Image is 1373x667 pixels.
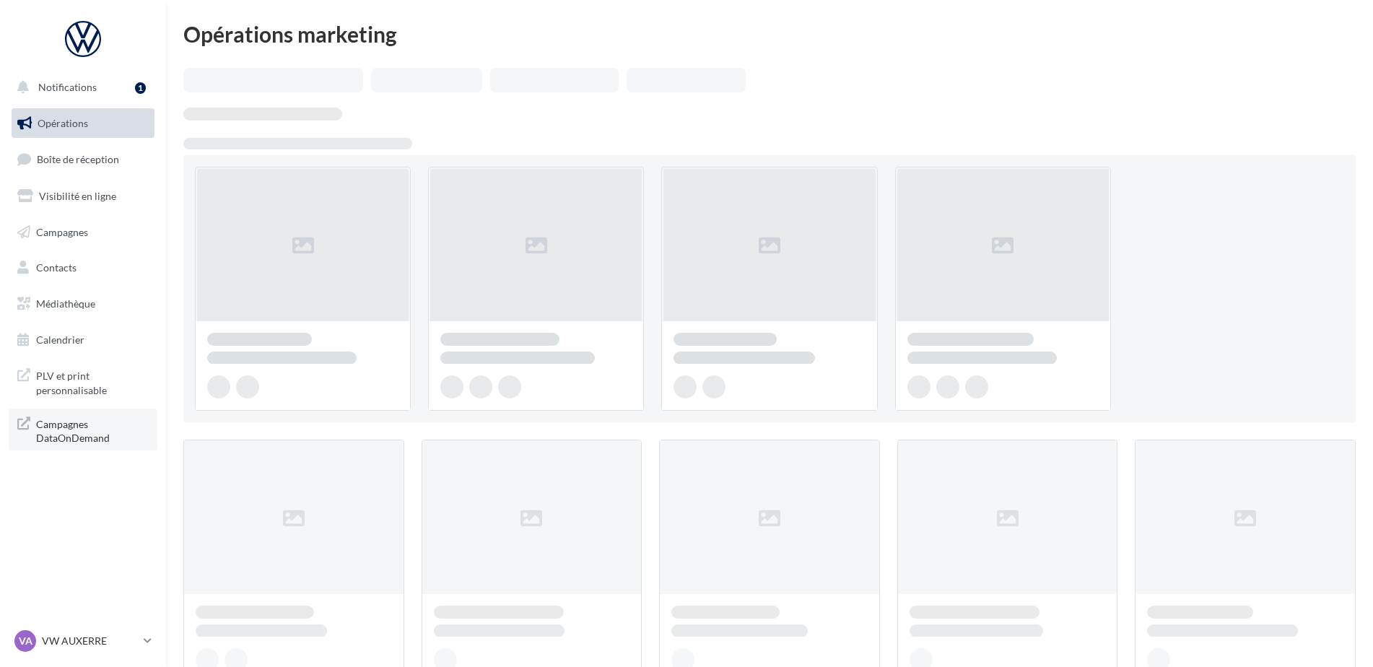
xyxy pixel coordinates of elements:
span: VA [19,634,32,648]
a: PLV et print personnalisable [9,360,157,403]
a: Boîte de réception [9,144,157,175]
p: VW AUXERRE [42,634,138,648]
span: PLV et print personnalisable [36,366,149,397]
button: Notifications 1 [9,72,152,103]
div: Opérations marketing [183,23,1356,45]
span: Campagnes [36,225,88,237]
a: VA VW AUXERRE [12,627,154,655]
a: Campagnes DataOnDemand [9,409,157,451]
a: Campagnes [9,217,157,248]
a: Opérations [9,108,157,139]
span: Opérations [38,117,88,129]
span: Contacts [36,261,77,274]
span: Boîte de réception [37,153,119,165]
span: Calendrier [36,333,84,346]
div: 1 [135,82,146,94]
span: Médiathèque [36,297,95,310]
a: Médiathèque [9,289,157,319]
a: Calendrier [9,325,157,355]
span: Campagnes DataOnDemand [36,414,149,445]
a: Visibilité en ligne [9,181,157,212]
span: Notifications [38,81,97,93]
a: Contacts [9,253,157,283]
span: Visibilité en ligne [39,190,116,202]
